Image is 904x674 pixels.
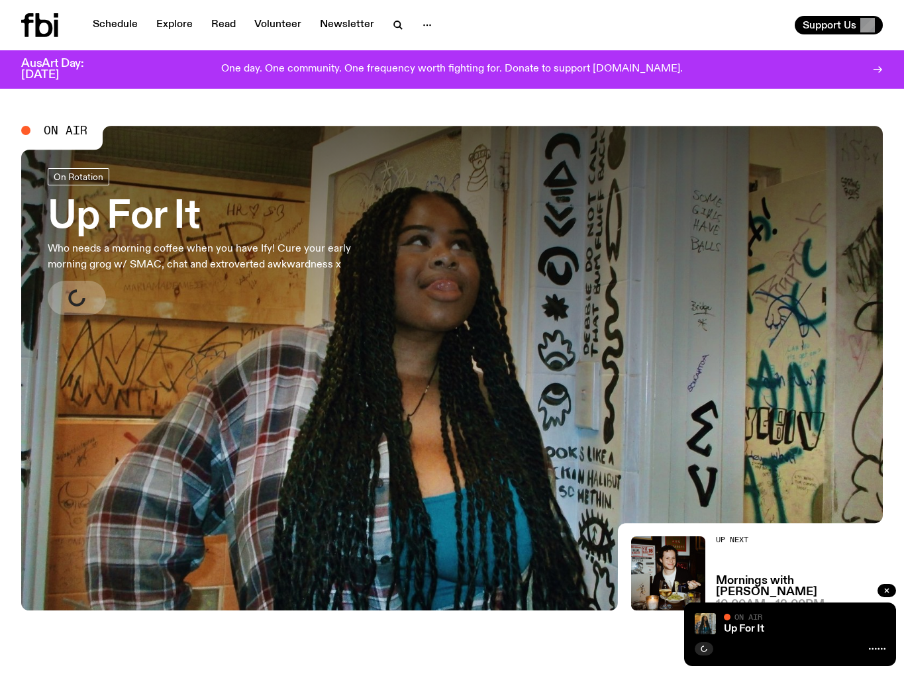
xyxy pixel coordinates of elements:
span: 10:00am - 12:00pm [716,599,825,610]
a: Read [203,16,244,34]
h3: AusArt Day: [DATE] [21,58,106,81]
h3: Up For It [48,199,387,236]
a: Volunteer [246,16,309,34]
p: One day. One community. One frequency worth fighting for. Donate to support [DOMAIN_NAME]. [221,64,683,75]
h2: Up Next [716,536,883,544]
button: Support Us [795,16,883,34]
a: Up For It [724,624,764,634]
a: Up For ItWho needs a morning coffee when you have Ify! Cure your early morning grog w/ SMAC, chat... [48,168,387,315]
span: Support Us [803,19,856,31]
a: Schedule [85,16,146,34]
span: On Rotation [54,171,103,181]
a: On Rotation [48,168,109,185]
img: Ify - a Brown Skin girl with black braided twists, looking up to the side with her tongue stickin... [695,613,716,634]
a: Explore [148,16,201,34]
span: On Air [734,612,762,621]
a: Mornings with [PERSON_NAME] [716,575,883,598]
a: Newsletter [312,16,382,34]
p: Who needs a morning coffee when you have Ify! Cure your early morning grog w/ SMAC, chat and extr... [48,241,387,273]
span: On Air [44,124,87,136]
a: Ify - a Brown Skin girl with black braided twists, looking up to the side with her tongue stickin... [21,126,883,610]
img: Sam blankly stares at the camera, brightly lit by a camera flash wearing a hat collared shirt and... [631,536,705,610]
